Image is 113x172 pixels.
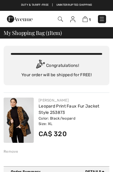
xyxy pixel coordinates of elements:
[47,29,49,36] span: 1
[4,98,34,143] img: Leopard Print Faux Fur Jacket Style 253873
[89,17,91,22] span: 1
[39,130,67,138] span: CA$ 320
[58,17,63,22] img: Search
[39,98,109,103] div: [PERSON_NAME]
[70,16,75,22] img: My Info
[34,60,46,72] img: Congratulation2.svg
[4,30,62,36] span: My Shopping Bag ( Item)
[11,60,102,78] div: Congratulations! Your order will be shipped for FREE!
[39,104,99,115] a: Leopard Print Faux Fur Jacket Style 253873
[7,16,33,21] a: 1ère Avenue
[7,15,33,23] img: 1ère Avenue
[83,16,91,22] a: 1
[4,149,18,154] div: Remove
[39,116,109,127] div: Color: Black/leopard Size: XL
[99,16,105,22] img: Menu
[83,16,88,22] img: Shopping Bag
